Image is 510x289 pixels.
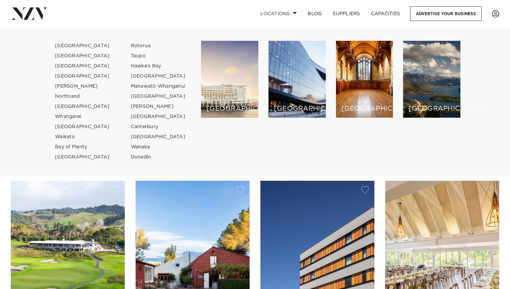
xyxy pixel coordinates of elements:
[50,71,115,81] a: [GEOGRAPHIC_DATA]
[327,6,365,21] a: SUPPLIERS
[125,122,191,132] a: Canterbury
[206,105,253,112] h6: [GEOGRAPHIC_DATA]
[50,102,115,112] a: [GEOGRAPHIC_DATA]
[50,61,115,71] a: [GEOGRAPHIC_DATA]
[125,71,191,81] a: [GEOGRAPHIC_DATA]
[50,41,115,51] a: [GEOGRAPHIC_DATA]
[125,91,191,102] a: [GEOGRAPHIC_DATA]
[410,6,482,21] a: Advertise your business
[341,105,388,112] h6: [GEOGRAPHIC_DATA]
[255,6,302,21] a: Locations
[50,152,115,162] a: [GEOGRAPHIC_DATA]
[408,105,455,112] h6: [GEOGRAPHIC_DATA]
[125,152,191,162] a: Dunedin
[366,6,406,21] a: Capacities
[125,81,191,91] a: Manawatū-Whanganui
[125,61,191,71] a: Hawke's Bay
[50,81,115,91] a: [PERSON_NAME]
[403,41,460,118] a: Queenstown venues [GEOGRAPHIC_DATA]
[50,112,115,122] a: Whangarei
[336,41,393,118] a: Christchurch venues [GEOGRAPHIC_DATA]
[125,51,191,61] a: Taupo
[50,132,115,142] a: Waikato
[125,142,191,152] a: Wanaka
[50,91,115,102] a: Northland
[125,41,191,51] a: Rotorua
[274,105,320,112] h6: [GEOGRAPHIC_DATA]
[11,7,48,20] img: nzv-logo.png
[50,51,115,61] a: [GEOGRAPHIC_DATA]
[50,122,115,132] a: [GEOGRAPHIC_DATA]
[125,112,191,122] a: [GEOGRAPHIC_DATA]
[125,102,191,112] a: [PERSON_NAME]
[50,142,115,152] a: Bay of Plenty
[125,132,191,142] a: [GEOGRAPHIC_DATA]
[302,6,327,21] a: BLOG
[268,41,326,118] a: Wellington venues [GEOGRAPHIC_DATA]
[201,41,258,118] a: Auckland venues [GEOGRAPHIC_DATA]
